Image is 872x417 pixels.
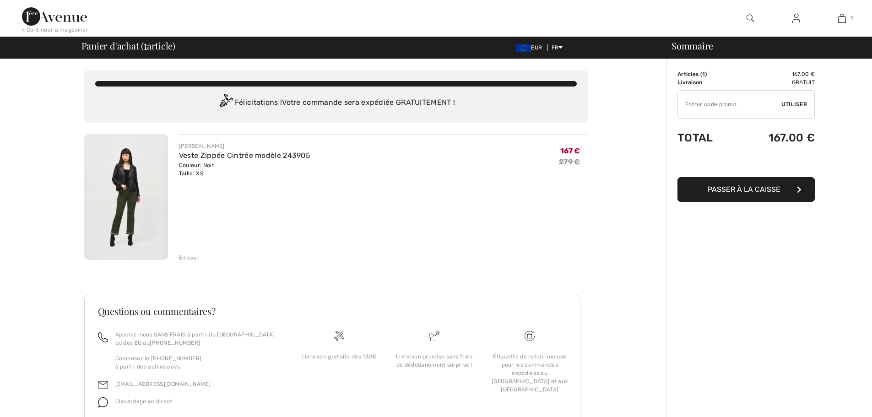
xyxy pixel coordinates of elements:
[115,398,173,405] span: Clavardage en direct
[560,146,580,155] span: 167 €
[677,153,815,174] iframe: PayPal
[559,157,580,166] s: 279 €
[81,41,176,50] span: Panier d'achat ( article)
[179,161,310,178] div: Couleur: Noir Taille: XS
[781,100,807,108] span: Utiliser
[525,331,535,341] img: Livraison gratuite dès 130&#8364;
[516,44,546,51] span: EUR
[179,151,310,160] a: Veste Zippée Cintrée modèle 243905
[677,70,737,78] td: Articles ( )
[150,340,200,346] a: [PHONE_NUMBER]
[334,331,344,341] img: Livraison gratuite dès 130&#8364;
[22,26,88,34] div: < Continuer à magasiner
[708,185,780,194] span: Passer à la caisse
[785,13,807,24] a: Se connecter
[115,354,281,371] p: Composez le [PHONE_NUMBER] à partir des autres pays.
[850,14,853,22] span: 1
[661,41,867,50] div: Sommaire
[115,381,211,387] a: [EMAIL_ADDRESS][DOMAIN_NAME]
[792,13,800,24] img: Mes infos
[838,13,846,24] img: Mon panier
[98,332,108,342] img: call
[298,352,379,361] div: Livraison gratuite dès 130€
[702,71,705,77] span: 1
[737,70,815,78] td: 167.00 €
[429,331,439,341] img: Livraison promise sans frais de dédouanement surprise&nbsp;!
[819,13,864,24] a: 1
[115,330,281,347] p: Appelez-nous SANS FRAIS à partir du [GEOGRAPHIC_DATA] ou des EU au
[144,39,147,51] span: 1
[98,397,108,407] img: chat
[98,307,567,316] h3: Questions ou commentaires?
[98,380,108,390] img: email
[737,122,815,153] td: 167.00 €
[217,94,235,112] img: Congratulation2.svg
[179,254,200,262] div: Enlever
[22,7,87,26] img: 1ère Avenue
[677,177,815,202] button: Passer à la caisse
[394,352,475,369] div: Livraison promise sans frais de dédouanement surprise !
[516,44,531,52] img: Euro
[678,91,781,118] input: Code promo
[84,134,168,260] img: Veste Zippée Cintrée modèle 243905
[489,352,570,394] div: Étiquette de retour incluse pour les commandes expédiées au [GEOGRAPHIC_DATA] et aux [GEOGRAPHIC_...
[95,94,577,112] div: Félicitations ! Votre commande sera expédiée GRATUITEMENT !
[747,13,754,24] img: recherche
[552,44,563,51] span: FR
[737,78,815,87] td: Gratuit
[677,122,737,153] td: Total
[179,142,310,150] div: [PERSON_NAME]
[677,78,737,87] td: Livraison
